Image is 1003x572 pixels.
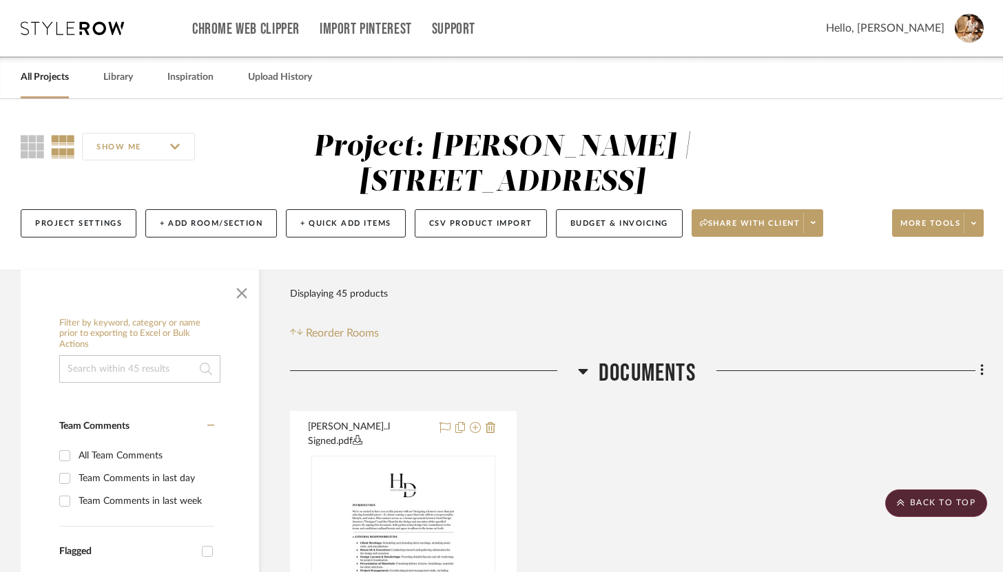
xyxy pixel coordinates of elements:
[21,209,136,237] button: Project Settings
[248,68,312,87] a: Upload History
[432,23,475,35] a: Support
[59,421,130,431] span: Team Comments
[826,20,944,36] span: Hello, [PERSON_NAME]
[79,445,211,467] div: All Team Comments
[59,318,220,350] h6: Filter by keyword, category or name prior to exporting to Excel or Bulk Actions
[103,68,133,87] a: Library
[21,68,69,87] a: All Projects
[892,209,984,237] button: More tools
[167,68,214,87] a: Inspiration
[290,280,388,308] div: Displaying 45 products
[286,209,406,237] button: + Quick Add Items
[415,209,547,237] button: CSV Product Import
[306,325,379,341] span: Reorder Rooms
[700,218,800,239] span: Share with client
[308,420,431,449] button: [PERSON_NAME]..l Signed.pdf
[290,325,379,341] button: Reorder Rooms
[79,490,211,512] div: Team Comments in last week
[692,209,824,237] button: Share with client
[599,359,696,388] span: Documents
[900,218,960,239] span: More tools
[320,23,412,35] a: Import Pinterest
[145,209,277,237] button: + Add Room/Section
[192,23,300,35] a: Chrome Web Clipper
[955,14,984,43] img: avatar
[313,133,692,197] div: Project: [PERSON_NAME] | [STREET_ADDRESS]
[228,277,256,304] button: Close
[79,467,211,489] div: Team Comments in last day
[556,209,683,237] button: Budget & Invoicing
[885,489,987,517] scroll-to-top-button: BACK TO TOP
[59,546,195,558] div: Flagged
[59,355,220,383] input: Search within 45 results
